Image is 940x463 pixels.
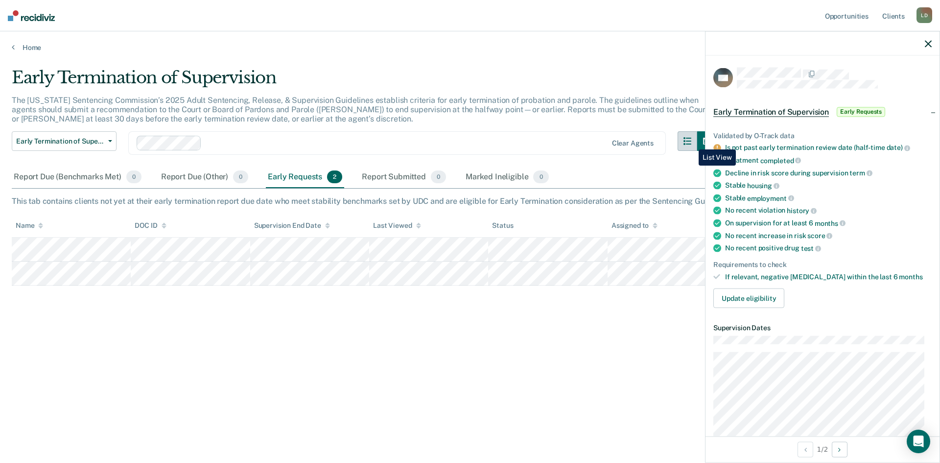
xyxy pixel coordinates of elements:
div: Early Requests [266,167,344,188]
span: score [807,232,832,240]
span: Early Requests [837,107,885,117]
span: 0 [431,171,446,183]
div: No recent increase in risk [725,231,932,240]
div: This tab contains clients not yet at their early termination report due date who meet stability b... [12,196,928,206]
span: term [849,169,872,177]
div: No recent positive drug [725,244,932,253]
div: Clear agents [612,139,654,147]
div: Is not past early termination review date (half-time date) [725,144,932,152]
button: Next Opportunity [832,441,847,457]
div: Early Termination of SupervisionEarly Requests [705,96,940,127]
div: Decline in risk score during supervision [725,169,932,177]
div: DOC ID [135,221,166,230]
div: Status [492,221,513,230]
div: Stable [725,194,932,202]
span: test [801,244,821,252]
div: Name [16,221,43,230]
span: history [787,207,817,215]
span: housing [747,181,779,189]
div: Supervision End Date [254,221,330,230]
div: No recent violation [725,206,932,215]
div: L D [916,7,932,23]
div: On supervision for at least 6 [725,219,932,227]
div: If relevant, negative [MEDICAL_DATA] within the last 6 [725,272,932,281]
div: Report Due (Other) [159,167,250,188]
div: Report Submitted [360,167,448,188]
div: Early Termination of Supervision [12,68,717,96]
div: Requirements to check [713,260,932,268]
div: 1 / 2 [705,436,940,462]
dt: Supervision Dates [713,324,932,332]
span: employment [747,194,794,202]
button: Update eligibility [713,289,784,308]
div: Last Viewed [373,221,421,230]
a: Home [12,43,928,52]
span: 0 [233,171,248,183]
span: months [899,272,922,280]
div: Report Due (Benchmarks Met) [12,167,143,188]
div: Marked Ineligible [464,167,551,188]
img: Recidiviz [8,10,55,21]
span: Early Termination of Supervision [713,107,829,117]
span: 2 [327,171,342,183]
button: Previous Opportunity [798,441,813,457]
div: Treatment [725,156,932,165]
span: months [815,219,846,227]
div: Validated by O-Track data [713,131,932,140]
div: Open Intercom Messenger [907,430,930,453]
span: 0 [126,171,141,183]
span: completed [760,156,801,164]
p: The [US_STATE] Sentencing Commission’s 2025 Adult Sentencing, Release, & Supervision Guidelines e... [12,96,708,123]
div: Stable [725,181,932,190]
span: Early Termination of Supervision [16,137,104,146]
span: 0 [533,171,548,183]
div: Assigned to [611,221,658,230]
